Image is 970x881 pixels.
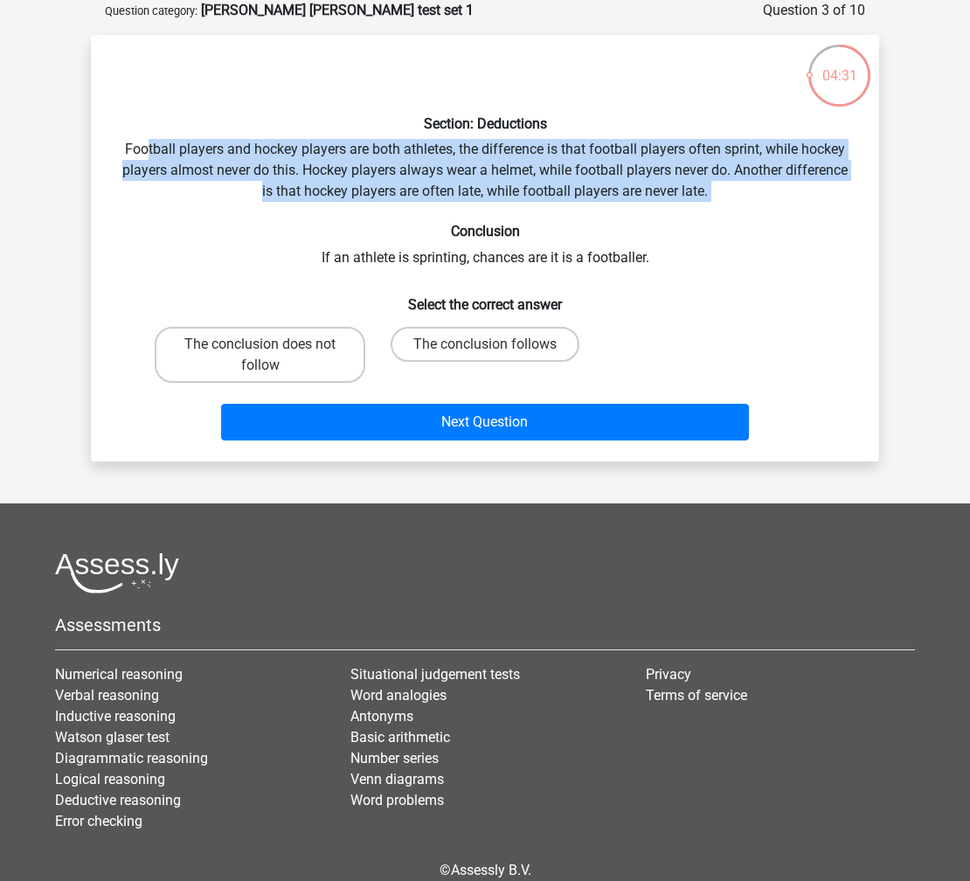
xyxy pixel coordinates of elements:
[155,327,365,383] label: The conclusion does not follow
[55,771,165,787] a: Logical reasoning
[350,750,439,767] a: Number series
[55,750,208,767] a: Diagrammatic reasoning
[98,49,872,447] div: Football players and hockey players are both athletes, the difference is that football players of...
[55,687,159,704] a: Verbal reasoning
[221,404,750,440] button: Next Question
[350,666,520,683] a: Situational judgement tests
[55,708,176,725] a: Inductive reasoning
[646,687,747,704] a: Terms of service
[350,792,444,808] a: Word problems
[350,687,447,704] a: Word analogies
[350,729,450,746] a: Basic arithmetic
[119,223,851,239] h6: Conclusion
[55,666,183,683] a: Numerical reasoning
[807,43,872,87] div: 04:31
[55,729,170,746] a: Watson glaser test
[201,2,474,18] strong: [PERSON_NAME] [PERSON_NAME] test set 1
[55,552,179,593] img: Assessly logo
[55,792,181,808] a: Deductive reasoning
[119,115,851,132] h6: Section: Deductions
[391,327,579,362] label: The conclusion follows
[350,771,444,787] a: Venn diagrams
[451,862,531,878] a: Assessly B.V.
[55,614,915,635] h5: Assessments
[119,282,851,313] h6: Select the correct answer
[105,4,197,17] small: Question category:
[55,813,142,829] a: Error checking
[646,666,691,683] a: Privacy
[350,708,413,725] a: Antonyms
